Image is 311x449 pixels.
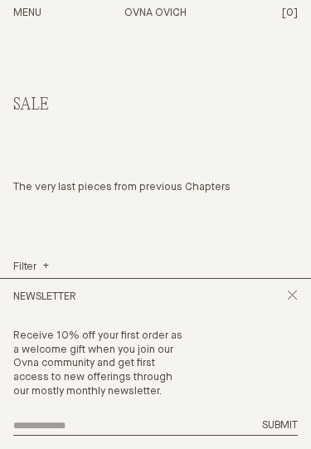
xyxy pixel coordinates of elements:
button: Open Menu [13,7,41,21]
button: Submit [262,419,298,433]
span: Submit [262,420,298,431]
button: Close popup [287,290,298,305]
summary: Filter [13,261,49,275]
h2: Sale [13,96,298,115]
h2: Newsletter [13,290,76,305]
p: The very last pieces from previous Chapters [13,181,298,195]
span: [0] [282,7,298,18]
p: Receive 10% off your first order as a welcome gift when you join our Ovna community and get first... [13,329,190,399]
a: Home [124,7,187,18]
